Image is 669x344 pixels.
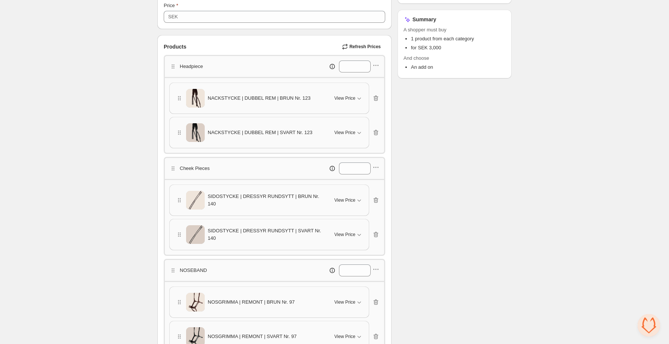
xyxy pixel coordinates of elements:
span: And choose [403,55,506,62]
span: NACKSTYCKE | DUBBEL REM | SVART Nr. 123 [208,129,312,136]
p: Cheek Pieces [180,165,210,172]
span: View Price [334,334,355,340]
button: View Price [330,296,367,308]
button: View Price [330,331,367,343]
li: 1 product from each category [411,35,506,43]
span: View Price [334,299,355,305]
img: NOSGRIMMA | REMONT | BRUN Nr. 97 [186,291,205,314]
span: View Price [334,130,355,136]
span: NOSGRIMMA | REMONT | BRUN Nr. 97 [208,298,295,306]
div: SEK [168,13,178,21]
span: View Price [334,95,355,101]
h3: Summary [412,16,436,23]
span: View Price [334,232,355,238]
button: View Price [330,92,367,104]
span: Products [164,43,186,50]
a: Відкритий чат [638,314,660,337]
img: NACKSTYCKE | DUBBEL REM | BRUN Nr. 123 [186,87,205,110]
span: SIDOSTYCKE | DRESSYR RUNDSYTT | BRUN Nr. 140 [208,193,326,208]
span: Refresh Prices [349,44,381,50]
li: An add on [411,63,506,71]
li: for SEK 3,000 [411,44,506,52]
span: NACKSTYCKE | DUBBEL REM | BRUN Nr. 123 [208,94,311,102]
button: View Price [330,127,367,139]
p: NOSEBAND [180,267,207,274]
button: View Price [330,194,367,206]
img: SIDOSTYCKE | DRESSYR RUNDSYTT | SVART Nr. 140 [186,223,205,247]
button: Refresh Prices [339,41,385,52]
span: SIDOSTYCKE | DRESSYR RUNDSYTT | SVART Nr. 140 [208,227,326,242]
p: Headpiece [180,63,203,70]
label: Price [164,2,178,9]
span: A shopper must buy [403,26,506,34]
span: View Price [334,197,355,203]
button: View Price [330,229,367,241]
span: NOSGRIMMA | REMONT | SVART Nr. 97 [208,333,296,340]
img: NACKSTYCKE | DUBBEL REM | SVART Nr. 123 [186,121,205,145]
img: SIDOSTYCKE | DRESSYR RUNDSYTT | BRUN Nr. 140 [186,189,205,212]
